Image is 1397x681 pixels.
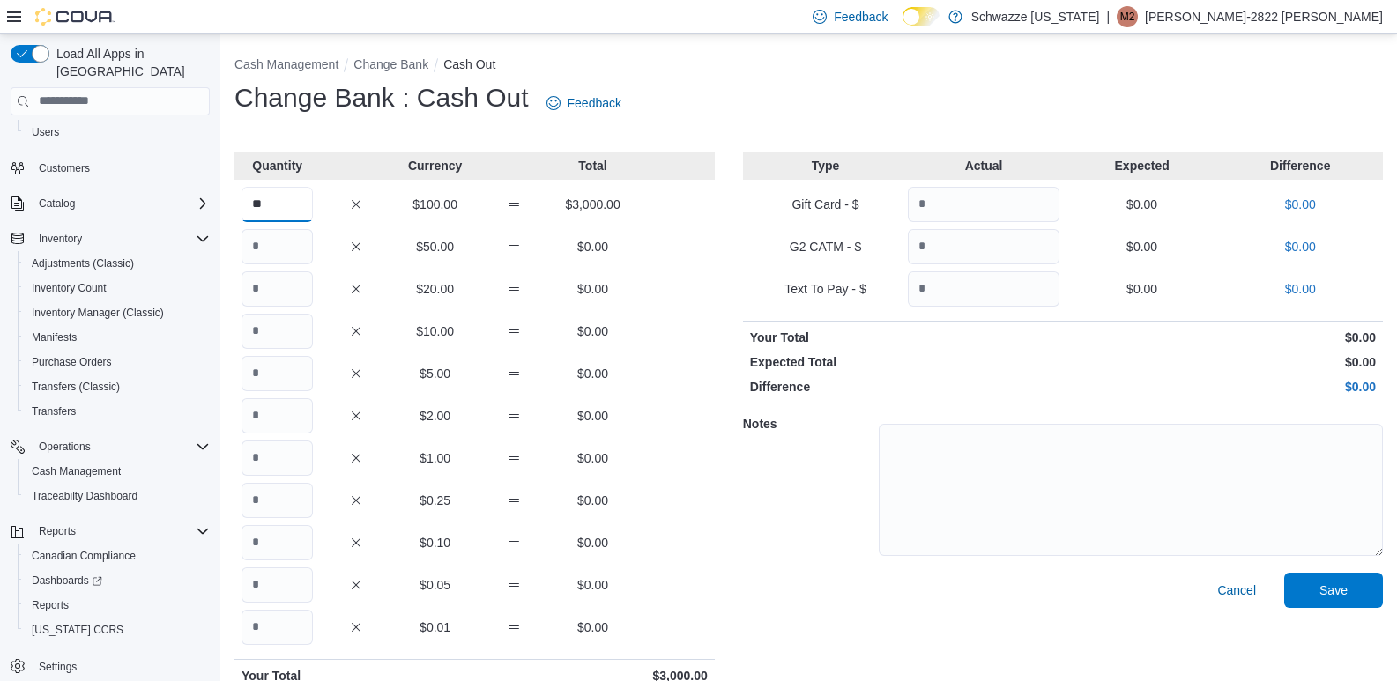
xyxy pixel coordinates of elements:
[25,401,83,422] a: Transfers
[399,365,471,382] p: $5.00
[557,576,628,594] p: $0.00
[568,94,621,112] span: Feedback
[557,618,628,636] p: $0.00
[399,322,471,340] p: $10.00
[18,618,217,642] button: [US_STATE] CCRS
[908,271,1059,307] input: Quantity
[557,157,628,174] p: Total
[1066,353,1376,371] p: $0.00
[750,378,1059,396] p: Difference
[18,276,217,300] button: Inventory Count
[399,280,471,298] p: $20.00
[32,228,89,249] button: Inventory
[743,406,875,441] h5: Notes
[25,570,109,591] a: Dashboards
[750,238,902,255] p: G2 CATM - $
[242,610,313,645] input: Quantity
[971,6,1100,27] p: Schwazze [US_STATE]
[18,544,217,568] button: Canadian Compliance
[25,485,145,507] a: Traceabilty Dashboard
[1224,196,1376,213] p: $0.00
[32,306,164,320] span: Inventory Manager (Classic)
[750,353,1059,371] p: Expected Total
[25,352,210,373] span: Purchase Orders
[25,376,127,397] a: Transfers (Classic)
[1117,6,1138,27] div: Matthew-2822 Duran
[399,196,471,213] p: $100.00
[557,407,628,425] p: $0.00
[32,623,123,637] span: [US_STATE] CCRS
[399,407,471,425] p: $2.00
[32,574,102,588] span: Dashboards
[25,545,143,566] a: Canadian Compliance
[25,253,141,274] a: Adjustments (Classic)
[25,570,210,591] span: Dashboards
[18,374,217,399] button: Transfers (Classic)
[1066,280,1218,298] p: $0.00
[443,57,495,71] button: Cash Out
[32,355,112,369] span: Purchase Orders
[234,80,529,115] h1: Change Bank : Cash Out
[399,449,471,467] p: $1.00
[750,329,1059,346] p: Your Total
[399,576,471,594] p: $0.05
[25,352,119,373] a: Purchase Orders
[25,401,210,422] span: Transfers
[32,436,210,457] span: Operations
[32,193,210,214] span: Catalog
[1145,6,1383,27] p: [PERSON_NAME]-2822 [PERSON_NAME]
[4,226,217,251] button: Inventory
[399,618,471,636] p: $0.01
[557,196,628,213] p: $3,000.00
[908,157,1059,174] p: Actual
[4,653,217,678] button: Settings
[557,449,628,467] p: $0.00
[32,549,136,563] span: Canadian Compliance
[4,155,217,181] button: Customers
[1210,573,1263,608] button: Cancel
[557,322,628,340] p: $0.00
[18,459,217,484] button: Cash Management
[242,356,313,391] input: Quantity
[1224,238,1376,255] p: $0.00
[25,595,76,616] a: Reports
[25,327,84,348] a: Manifests
[25,302,171,323] a: Inventory Manager (Classic)
[1224,280,1376,298] p: $0.00
[25,461,128,482] a: Cash Management
[25,619,130,640] a: [US_STATE] CCRS
[49,45,210,80] span: Load All Apps in [GEOGRAPHIC_DATA]
[242,314,313,349] input: Quantity
[18,568,217,593] a: Dashboards
[242,398,313,433] input: Quantity
[1066,378,1376,396] p: $0.00
[25,619,210,640] span: Washington CCRS
[25,122,66,143] a: Users
[32,521,83,542] button: Reports
[750,157,902,174] p: Type
[353,57,428,71] button: Change Bank
[4,519,217,544] button: Reports
[834,8,888,26] span: Feedback
[32,380,120,394] span: Transfers (Classic)
[32,330,77,344] span: Manifests
[234,56,1383,77] nav: An example of EuiBreadcrumbs
[25,302,210,323] span: Inventory Manager (Classic)
[18,350,217,374] button: Purchase Orders
[25,278,114,299] a: Inventory Count
[1284,573,1383,608] button: Save
[1224,157,1376,174] p: Difference
[18,251,217,276] button: Adjustments (Classic)
[18,593,217,618] button: Reports
[242,483,313,518] input: Quantity
[1066,196,1218,213] p: $0.00
[35,8,115,26] img: Cova
[539,85,628,121] a: Feedback
[25,485,210,507] span: Traceabilty Dashboard
[39,161,90,175] span: Customers
[39,196,75,211] span: Catalog
[32,281,107,295] span: Inventory Count
[750,280,902,298] p: Text To Pay - $
[242,187,313,222] input: Quantity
